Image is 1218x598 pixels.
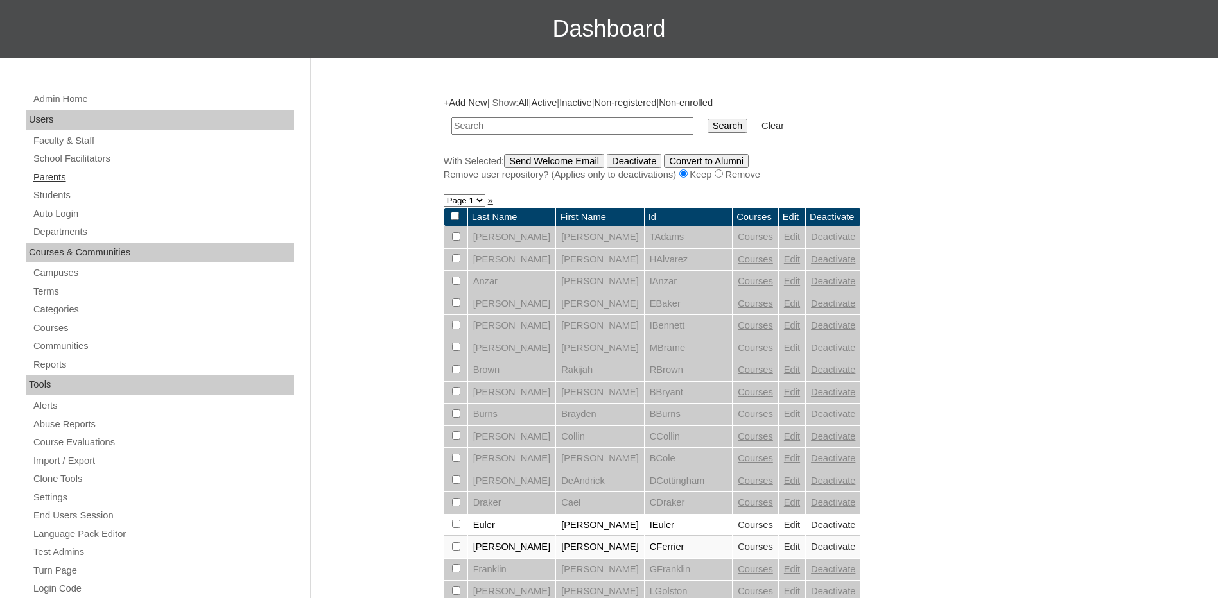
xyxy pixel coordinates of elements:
[811,586,855,596] a: Deactivate
[32,284,294,300] a: Terms
[645,426,733,448] td: CCollin
[738,475,773,486] a: Courses
[468,515,556,536] td: Euler
[32,320,294,336] a: Courses
[32,563,294,579] a: Turn Page
[645,404,733,425] td: BBurns
[32,490,294,506] a: Settings
[811,564,855,574] a: Deactivate
[444,96,1079,181] div: + | Show: | | | |
[556,337,644,359] td: [PERSON_NAME]
[811,254,855,264] a: Deactivate
[556,404,644,425] td: Brayden
[32,357,294,373] a: Reports
[32,453,294,469] a: Import / Export
[811,431,855,441] a: Deactivate
[645,315,733,337] td: IBennett
[738,320,773,330] a: Courses
[32,265,294,281] a: Campuses
[488,195,493,205] a: »
[738,254,773,264] a: Courses
[738,431,773,441] a: Courses
[645,382,733,404] td: BBryant
[806,208,860,226] td: Deactivate
[556,515,644,536] td: [PERSON_NAME]
[811,542,855,552] a: Deactivate
[784,364,800,375] a: Edit
[738,453,773,463] a: Courses
[518,98,528,108] a: All
[738,409,773,419] a: Courses
[784,542,800,552] a: Edit
[468,470,556,492] td: [PERSON_NAME]
[784,475,800,486] a: Edit
[645,515,733,536] td: IEuler
[811,475,855,486] a: Deactivate
[811,343,855,353] a: Deactivate
[32,133,294,149] a: Faculty & Staff
[645,470,733,492] td: DCottingham
[811,298,855,309] a: Deactivate
[556,536,644,558] td: [PERSON_NAME]
[468,426,556,448] td: [PERSON_NAME]
[556,226,644,248] td: [PERSON_NAME]
[468,293,556,315] td: [PERSON_NAME]
[26,110,294,130] div: Users
[468,208,556,226] td: Last Name
[784,232,800,242] a: Edit
[594,98,656,108] a: Non-registered
[556,293,644,315] td: [PERSON_NAME]
[556,559,644,581] td: [PERSON_NAME]
[811,232,855,242] a: Deactivate
[645,337,733,359] td: MBrame
[811,520,855,530] a: Deactivate
[708,119,747,133] input: Search
[607,154,661,168] input: Deactivate
[32,169,294,185] a: Parents
[32,544,294,560] a: Test Admins
[32,224,294,240] a: Departments
[738,364,773,375] a: Courses
[449,98,487,108] a: Add New
[468,382,556,404] td: [PERSON_NAME]
[738,343,773,353] a: Courses
[784,453,800,463] a: Edit
[784,343,800,353] a: Edit
[645,448,733,470] td: BCole
[32,151,294,167] a: School Facilitators
[26,243,294,263] div: Courses & Communities
[32,91,294,107] a: Admin Home
[784,431,800,441] a: Edit
[664,154,749,168] input: Convert to Alumni
[468,249,556,271] td: [PERSON_NAME]
[556,249,644,271] td: [PERSON_NAME]
[738,298,773,309] a: Courses
[645,293,733,315] td: EBaker
[468,315,556,337] td: [PERSON_NAME]
[761,121,784,131] a: Clear
[784,298,800,309] a: Edit
[556,359,644,381] td: Rakijah
[738,497,773,508] a: Courses
[531,98,557,108] a: Active
[32,398,294,414] a: Alerts
[779,208,805,226] td: Edit
[645,492,733,514] td: CDraker
[784,497,800,508] a: Edit
[784,320,800,330] a: Edit
[468,337,556,359] td: [PERSON_NAME]
[645,359,733,381] td: RBrown
[32,434,294,450] a: Course Evaluations
[738,520,773,530] a: Courses
[784,564,800,574] a: Edit
[738,586,773,596] a: Courses
[556,315,644,337] td: [PERSON_NAME]
[32,508,294,524] a: End Users Session
[645,226,733,248] td: TAdams
[811,409,855,419] a: Deactivate
[784,254,800,264] a: Edit
[468,226,556,248] td: [PERSON_NAME]
[559,98,592,108] a: Inactive
[32,471,294,487] a: Clone Tools
[556,492,644,514] td: Cael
